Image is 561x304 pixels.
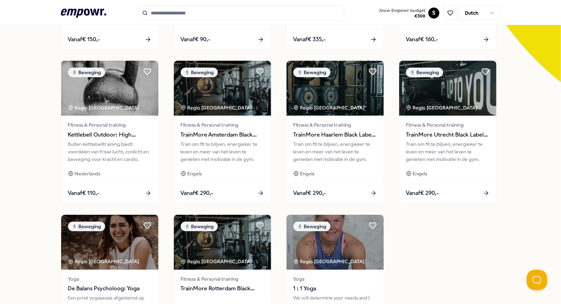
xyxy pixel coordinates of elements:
[181,140,264,163] div: Train om fit te blijven, energieker te leven en meer van het leven te genieten met motivatie in d...
[68,68,105,77] div: Beweging
[379,13,426,19] span: € 300
[377,6,428,20] a: Jouw Empowr budget€300
[293,104,366,112] div: Regio [GEOGRAPHIC_DATA]
[406,104,479,112] div: Regio [GEOGRAPHIC_DATA]
[181,284,264,293] span: TrainMore Rotterdam Black Label: Open Gym
[181,68,218,77] div: Beweging
[379,8,426,13] span: Jouw Empowr budget
[61,215,158,270] img: package image
[188,170,202,177] span: Engels
[68,284,152,293] span: De Balans Psycholoog: Yoga
[293,121,377,129] span: Fitness & Personal training
[174,215,271,270] img: package image
[181,222,218,231] div: Beweging
[75,170,101,177] span: Nederlands
[181,189,214,198] span: Vanaf € 290,-
[378,7,427,20] button: Jouw Empowr budget€300
[286,60,384,203] a: package imageBewegingRegio [GEOGRAPHIC_DATA] Fitness & Personal trainingTrainMore Haarlem Black L...
[428,8,439,19] button: S
[399,60,497,203] a: package imageBewegingRegio [GEOGRAPHIC_DATA] Fitness & Personal trainingTrainMore Utrecht Black L...
[406,121,490,129] span: Fitness & Personal training
[61,61,158,116] img: package image
[173,60,271,203] a: package imageBewegingRegio [GEOGRAPHIC_DATA] Fitness & Personal trainingTrainMore Amsterdam Black...
[174,61,271,116] img: package image
[293,189,326,198] span: Vanaf € 290,-
[293,68,330,77] div: Beweging
[181,258,253,265] div: Regio [GEOGRAPHIC_DATA]
[68,130,152,139] span: Kettlebell Outdoor: High Intensity Training
[181,130,264,139] span: TrainMore Amsterdam Black Label: Open Gym
[293,130,377,139] span: TrainMore Haarlem Black Label: Open Gym
[293,258,366,265] div: Regio [GEOGRAPHIC_DATA]
[293,284,377,293] span: 1 : 1 Yoga
[68,189,100,198] span: Vanaf € 110,-
[68,258,141,265] div: Regio [GEOGRAPHIC_DATA]
[181,275,264,283] span: Fitness & Personal training
[68,35,100,44] span: Vanaf € 150,-
[68,275,152,283] span: Yoga
[68,222,105,231] div: Beweging
[527,270,547,290] iframe: Help Scout Beacon - Open
[61,60,159,203] a: package imageBewegingRegio [GEOGRAPHIC_DATA] Fitness & Personal trainingKettlebell Outdoor: High ...
[413,170,427,177] span: Engels
[406,140,490,163] div: Train om fit te blijven, energieker te leven en meer van het leven te genieten met motivatie in d...
[293,35,326,44] span: Vanaf € 335,-
[68,121,152,129] span: Fitness & Personal training
[293,140,377,163] div: Train om fit te blijven, energieker te leven en meer van het leven te genieten met motivatie in d...
[406,130,490,139] span: TrainMore Utrecht Black Label: Open Gym
[406,68,443,77] div: Beweging
[68,140,152,163] div: Buiten kettlebelltraining biedt voordelen van frisse lucht, zonlicht en beweging voor kracht en c...
[293,222,330,231] div: Beweging
[181,121,264,129] span: Fitness & Personal training
[300,170,315,177] span: Engels
[406,189,439,198] span: Vanaf € 290,-
[406,35,438,44] span: Vanaf € 160,-
[68,104,141,112] div: Regio [GEOGRAPHIC_DATA]
[181,104,253,112] div: Regio [GEOGRAPHIC_DATA]
[287,61,384,116] img: package image
[181,35,211,44] span: Vanaf € 90,-
[293,275,377,283] span: Yoga
[138,5,344,21] input: Search for products, categories or subcategories
[287,215,384,270] img: package image
[399,61,496,116] img: package image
